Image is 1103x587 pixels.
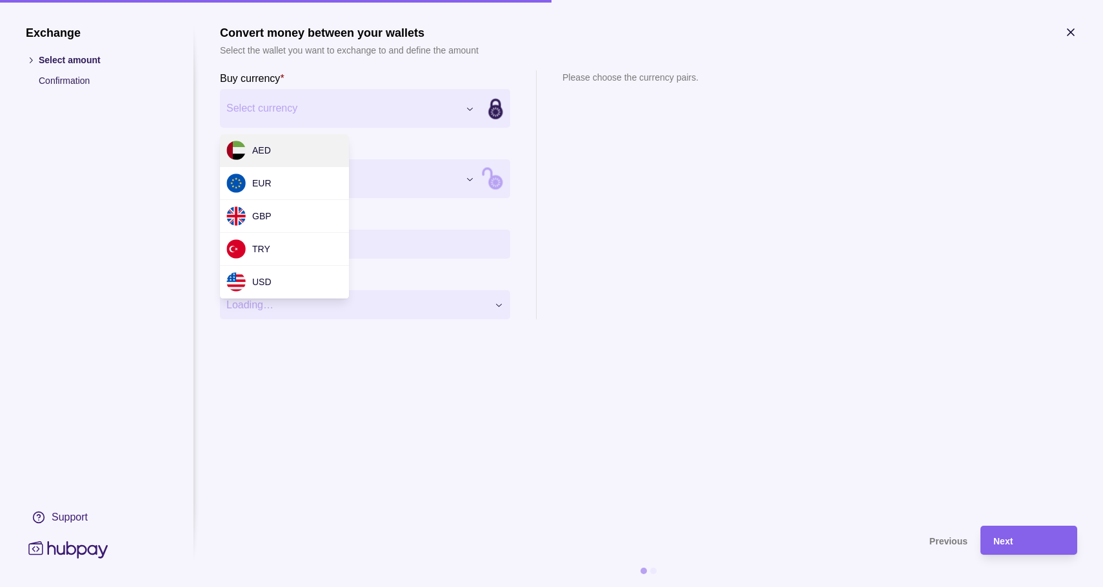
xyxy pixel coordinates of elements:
span: AED [252,145,271,155]
img: tr [226,239,246,259]
img: ae [226,141,246,160]
span: TRY [252,244,270,254]
span: USD [252,277,272,287]
img: eu [226,174,246,193]
span: EUR [252,178,272,188]
span: GBP [252,211,272,221]
img: gb [226,206,246,226]
img: us [226,272,246,292]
